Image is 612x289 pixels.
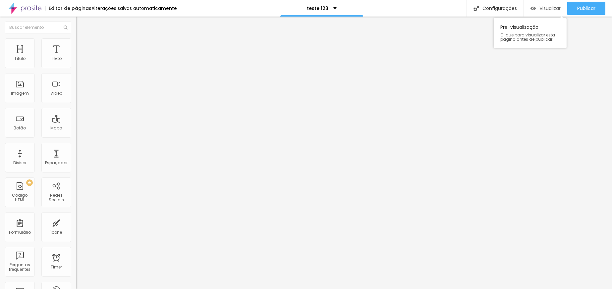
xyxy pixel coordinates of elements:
[7,193,33,203] div: Código HTML
[539,6,561,11] span: Visualizar
[14,56,26,61] div: Título
[500,33,560,41] span: Clique para visualizar esta página antes de publicar.
[11,91,29,96] div: Imagem
[45,161,68,165] div: Espaçador
[51,265,62,269] div: Timer
[64,25,68,29] img: Icone
[51,230,62,235] div: Ícone
[50,126,62,130] div: Mapa
[76,17,612,289] iframe: Editor
[567,2,605,15] button: Publicar
[14,126,26,130] div: Botão
[13,161,27,165] div: Divisor
[50,91,62,96] div: Vídeo
[51,56,62,61] div: Texto
[5,22,71,33] input: Buscar elemento
[524,2,567,15] button: Visualizar
[494,18,567,48] div: Pre-visualização
[43,193,69,203] div: Redes Sociais
[530,6,536,11] img: view-1.svg
[45,6,91,11] div: Editor de páginas
[307,6,328,11] p: teste 123
[7,263,33,272] div: Perguntas frequentes
[9,230,31,235] div: Formulário
[91,6,177,11] div: Alterações salvas automaticamente
[473,6,479,11] img: Icone
[577,6,595,11] span: Publicar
